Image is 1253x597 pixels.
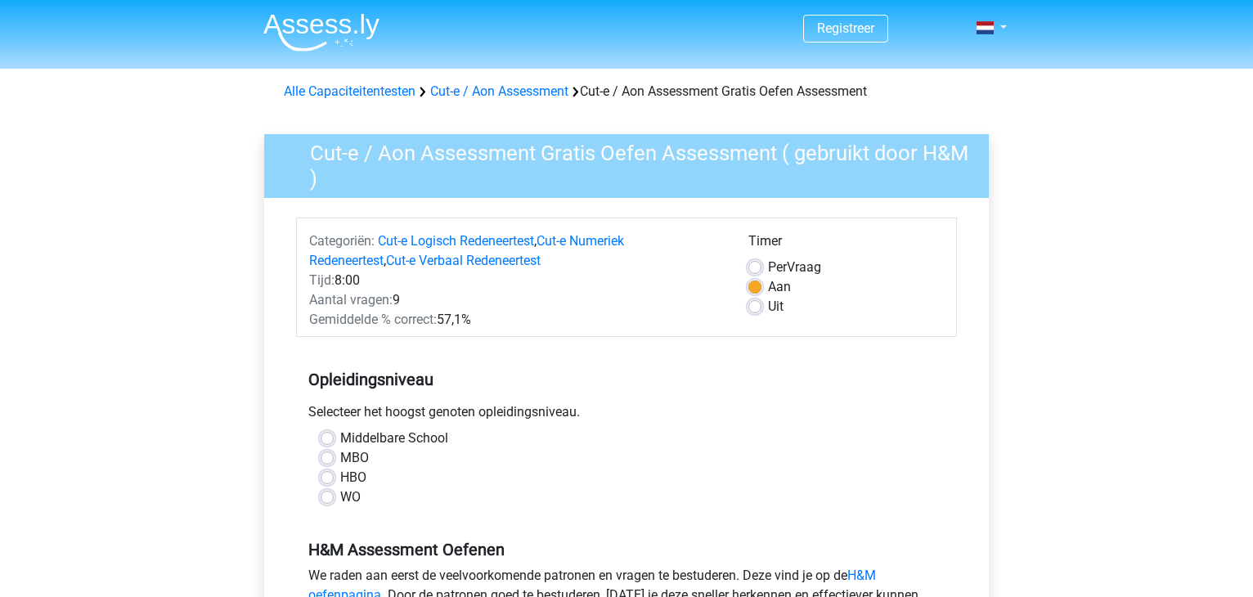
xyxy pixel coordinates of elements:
span: Categoriën: [309,233,375,249]
div: 57,1% [297,310,736,330]
img: Assessly [263,13,379,52]
label: Middelbare School [340,429,448,448]
label: HBO [340,468,366,487]
h5: Opleidingsniveau [308,363,945,396]
div: 8:00 [297,271,736,290]
label: Vraag [768,258,821,277]
label: Aan [768,277,791,297]
a: Cut-e Numeriek Redeneertest [309,233,624,268]
a: Registreer [817,20,874,36]
span: Gemiddelde % correct: [309,312,437,327]
h3: Cut-e / Aon Assessment Gratis Oefen Assessment ( gebruikt door H&M ) [290,134,977,191]
h5: H&M Assessment Oefenen [308,540,945,559]
span: Tijd: [309,272,335,288]
span: Per [768,259,787,275]
div: Cut-e / Aon Assessment Gratis Oefen Assessment [277,82,976,101]
label: Uit [768,297,784,316]
a: Alle Capaciteitentesten [284,83,415,99]
div: 9 [297,290,736,310]
label: WO [340,487,361,507]
a: Cut-e / Aon Assessment [430,83,568,99]
a: Cut-e Verbaal Redeneertest [386,253,541,268]
div: Timer [748,231,944,258]
label: MBO [340,448,369,468]
div: Selecteer het hoogst genoten opleidingsniveau. [296,402,957,429]
div: , , [297,231,736,271]
span: Aantal vragen: [309,292,393,307]
a: Cut-e Logisch Redeneertest [378,233,534,249]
